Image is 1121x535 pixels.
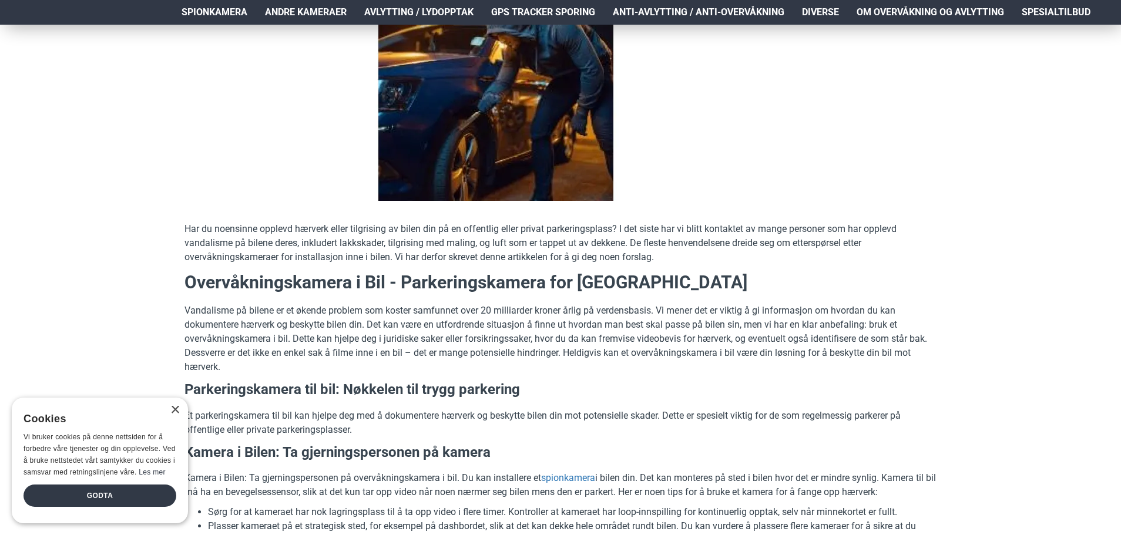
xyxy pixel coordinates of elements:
[184,304,937,374] p: Vandalisme på bilene er et økende problem som koster samfunnet over 20 milliarder kroner årlig på...
[184,471,937,499] p: Kamera i Bilen: Ta gjerningspersonen på overvåkningskamera i bil. Du kan installere et i bilen di...
[184,443,937,463] h3: Kamera i Bilen: Ta gjerningspersonen på kamera
[182,5,247,19] span: Spionkamera
[184,270,937,295] h2: Overvåkningskamera i Bil - Parkeringskamera for [GEOGRAPHIC_DATA]
[24,433,176,476] span: Vi bruker cookies på denne nettsiden for å forbedre våre tjenester og din opplevelse. Ved å bruke...
[24,484,176,507] div: Godta
[541,471,595,485] a: spionkamera
[802,5,839,19] span: Diverse
[857,5,1004,19] span: Om overvåkning og avlytting
[265,5,347,19] span: Andre kameraer
[364,5,474,19] span: Avlytting / Lydopptak
[24,406,169,432] div: Cookies
[184,409,937,437] p: Et parkeringskamera til bil kan hjelpe deg med å dokumentere hærverk og beskytte bilen din mot po...
[139,468,165,476] a: Les mer, opens a new window
[184,380,937,400] h3: Parkeringskamera til bil: Nøkkelen til trygg parkering
[1022,5,1090,19] span: Spesialtilbud
[613,5,784,19] span: Anti-avlytting / Anti-overvåkning
[184,222,937,264] p: Har du noensinne opplevd hærverk eller tilgrising av bilen din på en offentlig eller privat parke...
[491,5,595,19] span: GPS Tracker Sporing
[208,505,937,519] li: Sørg for at kameraet har nok lagringsplass til å ta opp video i flere timer. Kontroller at kamera...
[170,406,179,415] div: Close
